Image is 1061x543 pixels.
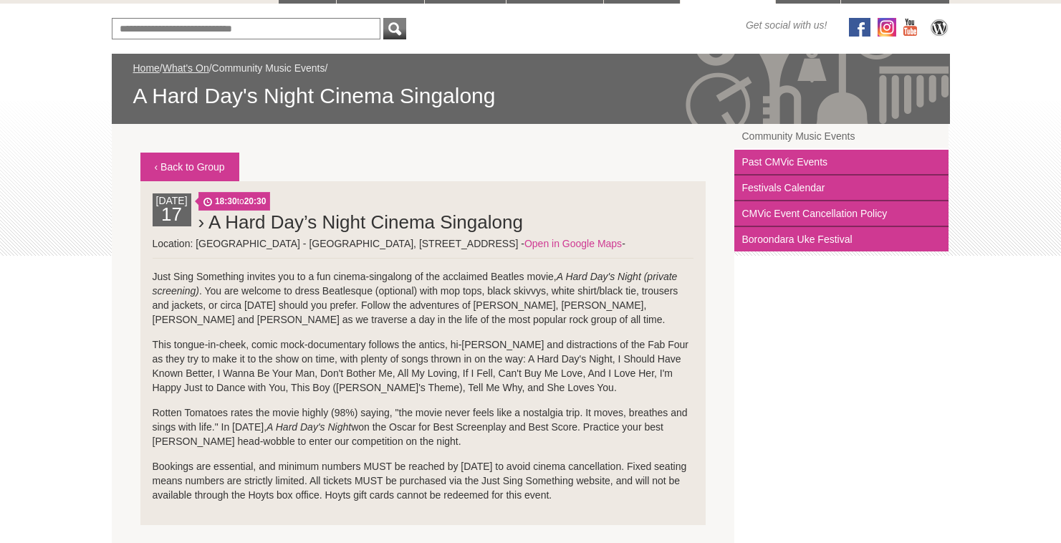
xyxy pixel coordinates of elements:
[163,62,209,74] a: What's On
[140,153,239,181] a: ‹ Back to Group
[153,269,694,327] p: Just Sing Something invites you to a fun cinema-singalong of the acclaimed Beatles movie, . You a...
[140,181,706,525] li: Location: [GEOGRAPHIC_DATA] - [GEOGRAPHIC_DATA], [STREET_ADDRESS] - -
[156,208,188,226] h2: 17
[133,61,928,110] div: / / /
[746,18,827,32] span: Get social with us!
[153,193,191,226] div: [DATE]
[878,18,896,37] img: icon-instagram.png
[928,18,950,37] img: CMVic Blog
[734,150,949,176] a: Past CMVic Events
[153,337,694,395] p: This tongue-in-cheek, comic mock-documentary follows the antics, hi-[PERSON_NAME] and distraction...
[734,201,949,227] a: CMVic Event Cancellation Policy
[244,196,267,206] strong: 20:30
[212,62,325,74] a: Community Music Events
[734,124,949,150] a: Community Music Events
[153,459,694,502] p: Bookings are essential, and minimum numbers MUST be reached by [DATE] to avoid cinema cancellatio...
[215,196,237,206] strong: 18:30
[267,421,351,433] em: A Hard Day's Night
[153,405,694,448] p: Rotten Tomatoes rates the movie highly (98%) saying, "the movie never feels like a nostalgia trip...
[524,238,622,249] a: Open in Google Maps
[198,192,271,211] span: to
[133,62,160,74] a: Home
[198,208,694,236] h2: › A Hard Day’s Night Cinema Singalong
[133,82,928,110] span: A Hard Day's Night Cinema Singalong
[734,176,949,201] a: Festivals Calendar
[734,227,949,251] a: Boroondara Uke Festival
